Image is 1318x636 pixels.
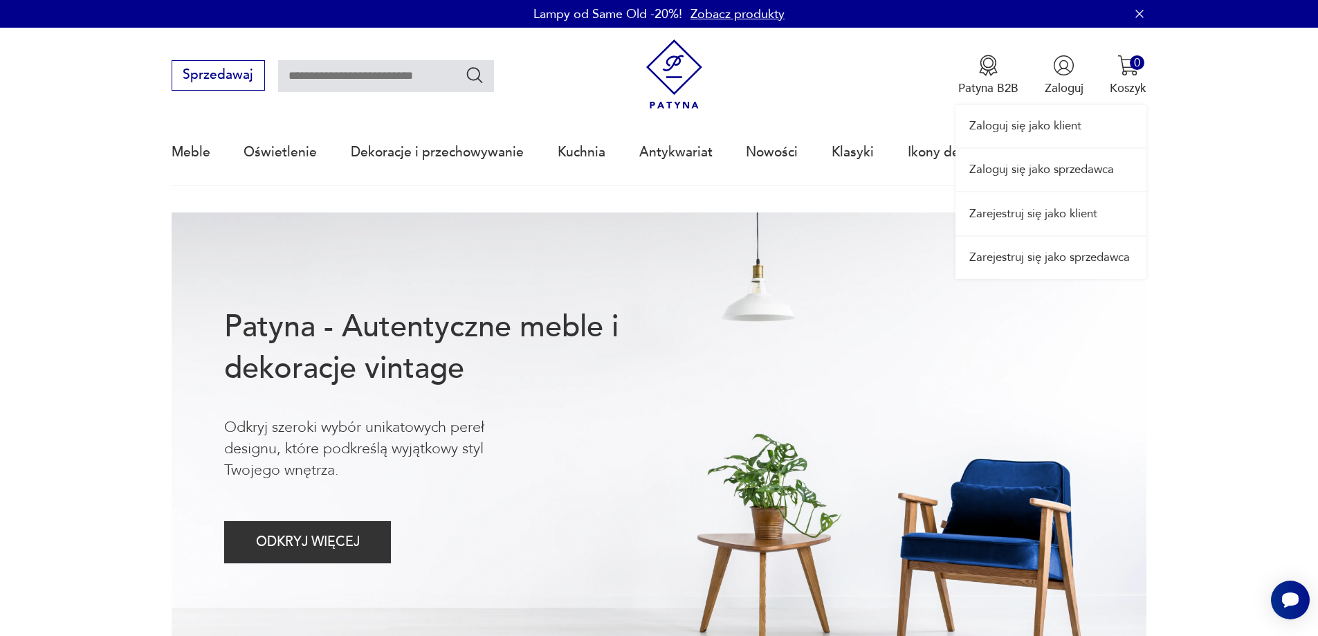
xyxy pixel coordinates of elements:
a: Zobacz produkty [690,6,785,23]
a: Kuchnia [558,120,605,184]
p: Odkryj szeroki wybór unikatowych pereł designu, które podkreślą wyjątkowy styl Twojego wnętrza. [224,417,540,482]
button: ODKRYJ WIĘCEJ [224,521,391,563]
button: Szukaj [465,65,485,85]
a: Nowości [746,120,798,184]
a: Oświetlenie [244,120,317,184]
h1: Patyna - Autentyczne meble i dekoracje vintage [224,307,672,390]
p: Lampy od Same Old -20%! [533,6,682,23]
button: Sprzedawaj [172,60,265,91]
a: ODKRYJ WIĘCEJ [224,538,391,549]
a: Meble [172,120,210,184]
iframe: Smartsupp widget button [1271,581,1310,619]
a: Zarejestruj się jako sprzedawca [955,237,1146,279]
a: Zaloguj się jako sprzedawca [955,149,1146,191]
a: Zaloguj się jako klient [955,105,1146,147]
img: Patyna - sklep z meblami i dekoracjami vintage [639,39,709,109]
a: Dekoracje i przechowywanie [351,120,524,184]
a: Klasyki [832,120,874,184]
a: Zarejestruj się jako klient [955,192,1146,235]
a: Sprzedawaj [172,71,265,82]
a: Ikony designu [908,120,993,184]
a: Antykwariat [639,120,713,184]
